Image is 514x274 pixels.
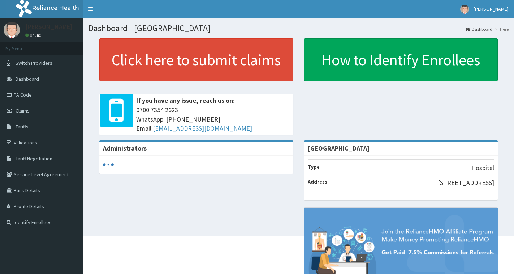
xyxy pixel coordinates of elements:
img: User Image [4,22,20,38]
b: Address [308,178,327,185]
span: Dashboard [16,76,39,82]
b: Type [308,164,320,170]
a: How to Identify Enrollees [304,38,498,81]
b: If you have any issue, reach us on: [136,96,235,105]
svg: audio-loading [103,159,114,170]
h1: Dashboard - [GEOGRAPHIC_DATA] [88,24,509,33]
img: User Image [460,5,469,14]
span: Tariffs [16,123,29,130]
span: [PERSON_NAME] [474,6,509,12]
a: Online [25,33,43,38]
p: [STREET_ADDRESS] [438,178,494,187]
span: 0700 7354 2623 WhatsApp: [PHONE_NUMBER] Email: [136,105,290,133]
li: Here [493,26,509,32]
span: Switch Providers [16,60,52,66]
a: Click here to submit claims [99,38,293,81]
strong: [GEOGRAPHIC_DATA] [308,144,370,152]
a: Dashboard [466,26,492,32]
p: Hospital [471,163,494,173]
span: Tariff Negotiation [16,155,52,162]
span: Claims [16,108,30,114]
b: Administrators [103,144,147,152]
p: [PERSON_NAME] [25,24,73,30]
a: [EMAIL_ADDRESS][DOMAIN_NAME] [153,124,252,132]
